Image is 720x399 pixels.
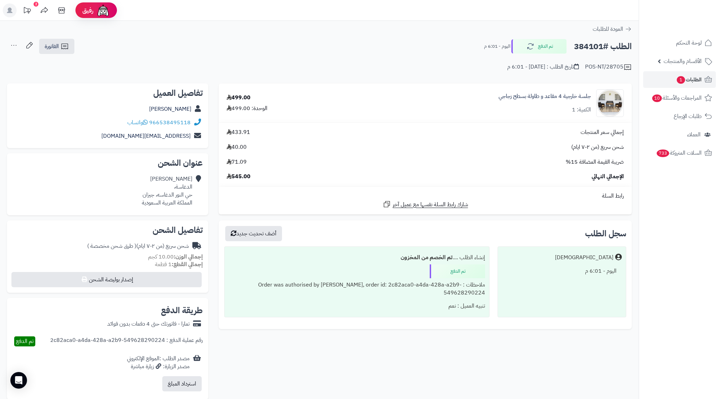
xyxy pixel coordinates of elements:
[229,299,485,313] div: تنبيه العميل : نعم
[566,158,624,166] span: ضريبة القيمة المضافة 15%
[11,272,202,287] button: إصدار بوليصة الشحن
[227,128,250,136] span: 433.91
[643,35,716,51] a: لوحة التحكم
[643,71,716,88] a: الطلبات1
[574,39,632,54] h2: الطلب #384101
[555,254,613,262] div: [DEMOGRAPHIC_DATA]
[643,126,716,143] a: العملاء
[18,3,36,19] a: تحديثات المنصة
[571,143,624,151] span: شحن سريع (من ٢-٧ ايام)
[651,93,702,103] span: المراجعات والأسئلة
[149,118,191,127] a: 966538495118
[101,132,191,140] a: [EMAIL_ADDRESS][DOMAIN_NAME]
[581,128,624,136] span: إجمالي سعر المنتجات
[149,105,191,113] a: [PERSON_NAME]
[227,105,267,112] div: الوحدة: 499.00
[484,43,510,50] small: اليوم - 6:01 م
[502,264,622,278] div: اليوم - 6:01 م
[142,175,192,207] div: [PERSON_NAME] الدغاسة، حي النور الدغاسه، جيزان المملكة العربية السعودية
[656,148,702,158] span: السلات المتروكة
[652,94,662,102] span: 10
[12,159,203,167] h2: عنوان الشحن
[643,90,716,106] a: المراجعات والأسئلة10
[592,173,624,181] span: الإجمالي النهائي
[107,320,190,328] div: تمارا - فاتورتك حتى 4 دفعات بدون فوائد
[593,25,632,33] a: العودة للطلبات
[82,6,93,15] span: رفيق
[677,76,685,84] span: 1
[161,306,203,315] h2: طريقة الدفع
[664,56,702,66] span: الأقسام والمنتجات
[87,242,189,250] div: شحن سريع (من ٢-٧ ايام)
[127,118,148,127] a: واتساب
[507,63,579,71] div: تاريخ الطلب : [DATE] - 6:01 م
[393,201,468,209] span: شارك رابط السلة نفسها مع عميل آخر
[162,376,202,391] button: استرداد المبلغ
[593,25,623,33] span: العودة للطلبات
[12,89,203,97] h2: تفاصيل العميل
[511,39,567,54] button: تم الدفع
[34,2,38,7] div: 2
[676,38,702,48] span: لوحة التحكم
[174,253,203,261] strong: إجمالي الوزن:
[596,89,623,117] img: 1754900660-110119010038-90x90.jpg
[401,253,453,262] b: تم الخصم من المخزون
[155,260,203,269] small: 1 قطعة
[643,108,716,125] a: طلبات الإرجاع
[87,242,136,250] span: ( طرق شحن مخصصة )
[96,3,110,17] img: ai-face.png
[229,278,485,300] div: ملاحظات : Order was authorised by [PERSON_NAME], order id: 2c82aca0-a4da-428a-a2b9-549628290224
[585,63,632,71] div: POS-NT/28705
[430,264,485,278] div: تم الدفع
[673,5,713,20] img: logo-2.png
[499,92,591,100] a: جلسة خارجية 4 مقاعد و طاولة بسطح زجاجي
[127,363,190,371] div: مصدر الزيارة: زيارة مباشرة
[12,226,203,234] h2: تفاصيل الشحن
[572,106,591,114] div: الكمية: 1
[221,192,629,200] div: رابط السلة
[227,173,250,181] span: 545.00
[674,111,702,121] span: طلبات الإرجاع
[687,130,701,139] span: العملاء
[229,251,485,264] div: إنشاء الطلب ....
[657,149,669,157] span: 733
[676,75,702,84] span: الطلبات
[227,94,250,102] div: 499.00
[585,229,626,238] h3: سجل الطلب
[39,39,74,54] a: الفاتورة
[227,158,247,166] span: 71.09
[225,226,282,241] button: أضف تحديث جديد
[227,143,247,151] span: 40.00
[643,145,716,161] a: السلات المتروكة733
[148,253,203,261] small: 10.00 كجم
[10,372,27,389] div: Open Intercom Messenger
[50,336,203,346] div: رقم عملية الدفع : 2c82aca0-a4da-428a-a2b9-549628290224
[383,200,468,209] a: شارك رابط السلة نفسها مع عميل آخر
[16,337,34,345] span: تم الدفع
[127,355,190,371] div: مصدر الطلب :الموقع الإلكتروني
[172,260,203,269] strong: إجمالي القطع:
[45,42,59,51] span: الفاتورة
